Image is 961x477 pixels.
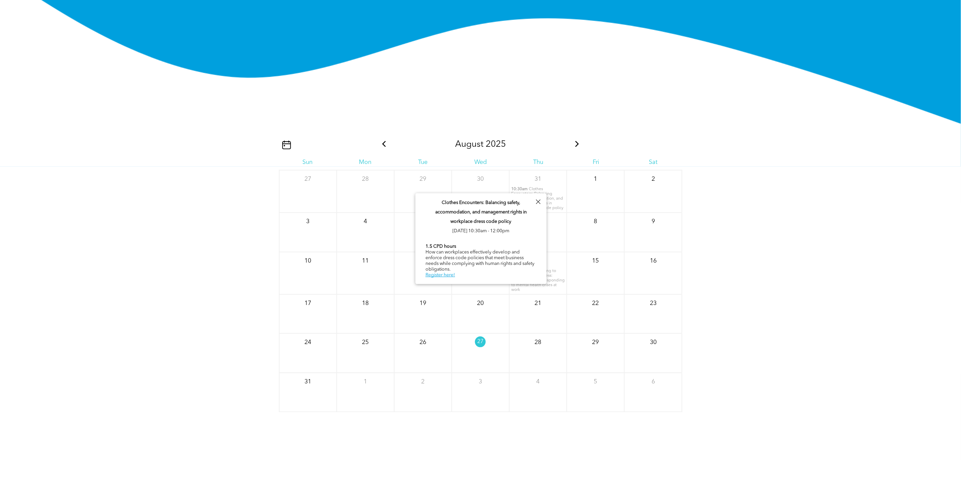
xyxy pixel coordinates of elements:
p: 10 [302,255,314,267]
p: 26 [417,337,429,349]
p: 19 [417,298,429,310]
p: 16 [647,255,659,267]
p: 27 [475,337,486,347]
p: 3 [302,216,314,228]
div: Wed [452,159,509,166]
div: Sat [625,159,682,166]
p: 2 [417,376,429,388]
p: 31 [532,173,544,185]
div: Tue [394,159,451,166]
p: 23 [647,298,659,310]
p: 29 [590,337,602,349]
p: 11 [359,255,371,267]
p: 4 [359,216,371,228]
span: Clothes Encounters: Balancing safety, accommodation, and management rights in workplace dress cod... [435,200,527,224]
b: 1.5 CPD hours [426,244,456,249]
p: 22 [590,298,602,310]
p: 28 [359,173,371,185]
p: 17 [302,298,314,310]
p: 27 [302,173,314,185]
p: 1 [590,173,602,185]
span: August [455,140,483,149]
p: 30 [647,337,659,349]
p: 1 [359,376,371,388]
p: 25 [359,337,371,349]
span: Clothes Encounters: Balancing safety, accommodation, and management rights in workplace dress cod... [511,188,563,210]
p: 2 [647,173,659,185]
p: 21 [532,298,544,310]
p: 29 [417,173,429,185]
div: Sun [279,159,336,166]
p: 31 [302,376,314,388]
div: Thu [509,159,567,166]
p: 15 [590,255,602,267]
p: 18 [359,298,371,310]
p: 20 [474,298,486,310]
p: 6 [647,376,659,388]
span: 2025 [486,140,506,149]
span: Responding to Employees in Distress: Recognizing and responding to mental health crises at work [511,269,565,292]
p: 24 [302,337,314,349]
a: Register here! [426,273,455,277]
p: 30 [474,173,486,185]
p: 28 [532,337,544,349]
p: 4 [532,376,544,388]
p: 8 [590,216,602,228]
div: Mon [336,159,394,166]
p: 5 [590,376,602,388]
p: 3 [474,376,486,388]
p: 9 [647,216,659,228]
div: Fri [567,159,625,166]
span: [DATE] 10:30am - 12:00pm [453,229,510,233]
div: How can workplaces effectively develop and enforce dress code policies that meet business needs w... [426,243,537,279]
span: 10:30am [511,187,528,192]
